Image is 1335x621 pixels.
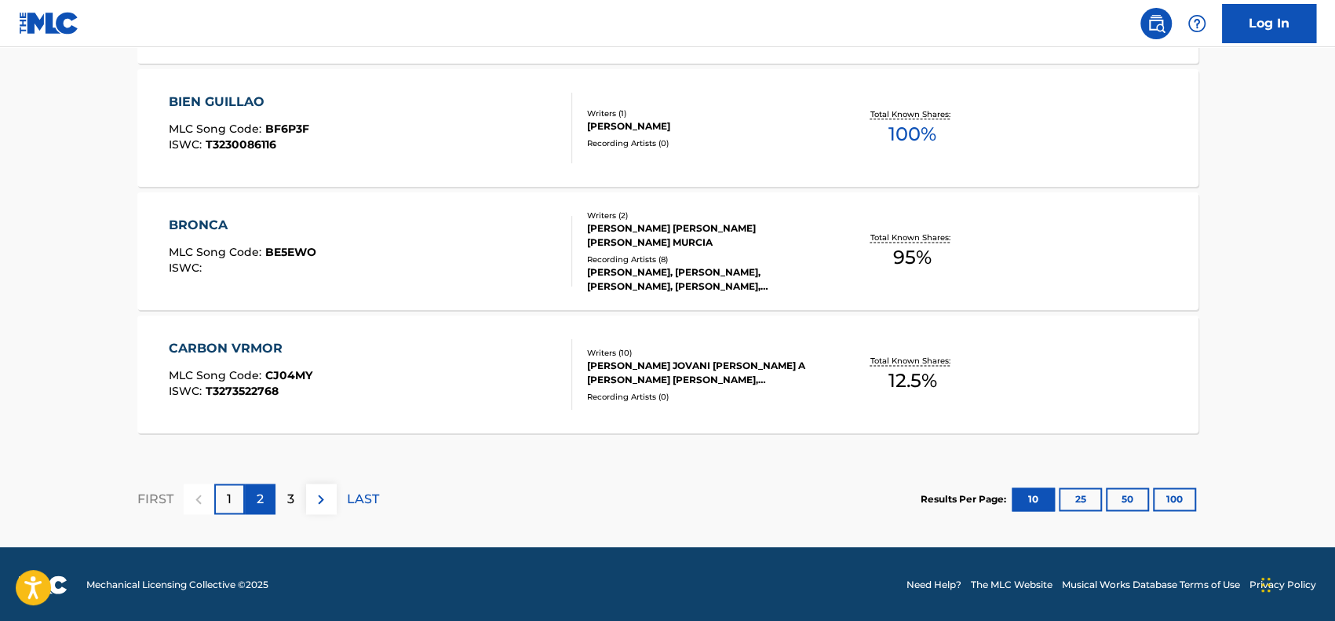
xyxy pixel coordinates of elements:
[1261,561,1271,608] div: Arrastrar
[1257,546,1335,621] iframe: Chat Widget
[1257,546,1335,621] div: Widget de chat
[312,490,330,509] img: right
[137,490,173,509] p: FIRST
[169,384,206,398] span: ISWC :
[587,347,824,359] div: Writers ( 10 )
[971,578,1052,592] a: The MLC Website
[265,368,312,382] span: CJ04MY
[137,192,1198,310] a: BRONCAMLC Song Code:BE5EWOISWC:Writers (2)[PERSON_NAME] [PERSON_NAME] [PERSON_NAME] MURCIARecordi...
[169,93,309,111] div: BIEN GUILLAO
[265,245,316,259] span: BE5EWO
[587,391,824,403] div: Recording Artists ( 0 )
[1140,8,1172,39] a: Public Search
[587,210,824,221] div: Writers ( 2 )
[19,12,79,35] img: MLC Logo
[347,490,379,509] p: LAST
[169,216,316,235] div: BRONCA
[19,575,67,594] img: logo
[921,492,1010,506] p: Results Per Page:
[870,232,954,243] p: Total Known Shares:
[169,339,312,358] div: CARBON VRMOR
[1181,8,1213,39] div: Help
[888,367,936,395] span: 12.5 %
[86,578,268,592] span: Mechanical Licensing Collective © 2025
[1059,488,1102,511] button: 25
[587,359,824,387] div: [PERSON_NAME] JOVANI [PERSON_NAME] A [PERSON_NAME] [PERSON_NAME], [PERSON_NAME] [PERSON_NAME] [PE...
[227,490,232,509] p: 1
[257,490,264,509] p: 2
[1062,578,1240,592] a: Musical Works Database Terms of Use
[206,137,276,152] span: T3230086116
[169,245,265,259] span: MLC Song Code :
[1222,4,1316,43] a: Log In
[137,69,1198,187] a: BIEN GUILLAOMLC Song Code:BF6P3FISWC:T3230086116Writers (1)[PERSON_NAME]Recording Artists (0)Tota...
[587,221,824,250] div: [PERSON_NAME] [PERSON_NAME] [PERSON_NAME] MURCIA
[265,122,309,136] span: BF6P3F
[1249,578,1316,592] a: Privacy Policy
[206,384,279,398] span: T3273522768
[1187,14,1206,33] img: help
[893,243,932,272] span: 95 %
[587,108,824,119] div: Writers ( 1 )
[169,368,265,382] span: MLC Song Code :
[169,137,206,152] span: ISWC :
[587,265,824,294] div: [PERSON_NAME], [PERSON_NAME], [PERSON_NAME], [PERSON_NAME], [PERSON_NAME]
[888,120,936,148] span: 100 %
[137,316,1198,433] a: CARBON VRMORMLC Song Code:CJ04MYISWC:T3273522768Writers (10)[PERSON_NAME] JOVANI [PERSON_NAME] A ...
[1106,488,1149,511] button: 50
[870,355,954,367] p: Total Known Shares:
[1147,14,1165,33] img: search
[870,108,954,120] p: Total Known Shares:
[169,122,265,136] span: MLC Song Code :
[587,254,824,265] div: Recording Artists ( 8 )
[169,261,206,275] span: ISWC :
[906,578,961,592] a: Need Help?
[287,490,294,509] p: 3
[1153,488,1196,511] button: 100
[587,137,824,149] div: Recording Artists ( 0 )
[587,119,824,133] div: [PERSON_NAME]
[1012,488,1055,511] button: 10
